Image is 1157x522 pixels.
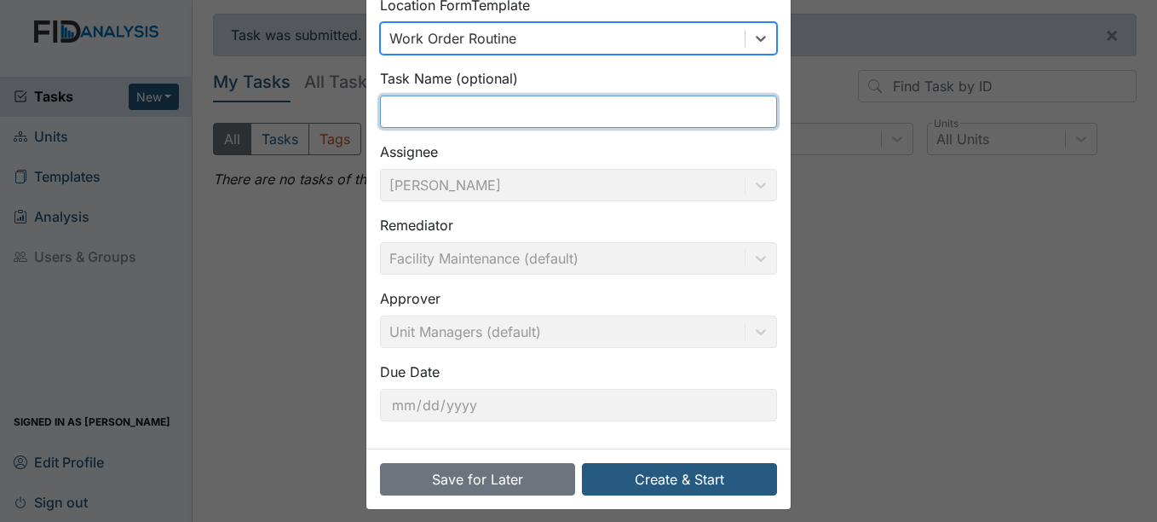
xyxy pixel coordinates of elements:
div: Work Order Routine [389,28,516,49]
button: Save for Later [380,463,575,496]
label: Task Name (optional) [380,68,518,89]
label: Assignee [380,142,438,162]
label: Approver [380,288,440,309]
label: Due Date [380,362,440,382]
label: Remediator [380,215,453,235]
button: Create & Start [582,463,777,496]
